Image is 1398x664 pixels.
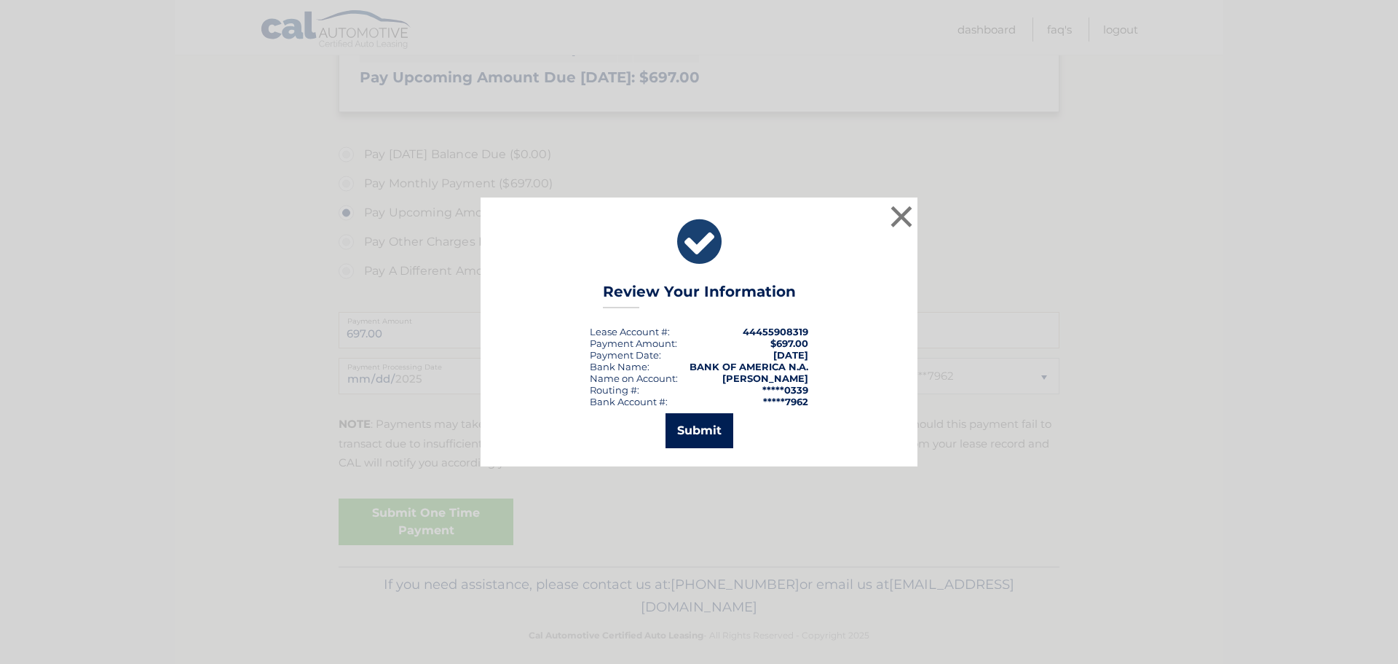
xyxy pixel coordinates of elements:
[743,326,808,337] strong: 44455908319
[590,337,677,349] div: Payment Amount:
[590,372,678,384] div: Name on Account:
[590,384,639,396] div: Routing #:
[590,326,670,337] div: Lease Account #:
[770,337,808,349] span: $697.00
[603,283,796,308] h3: Review Your Information
[590,396,668,407] div: Bank Account #:
[666,413,733,448] button: Submit
[722,372,808,384] strong: [PERSON_NAME]
[590,361,649,372] div: Bank Name:
[887,202,916,231] button: ×
[690,361,808,372] strong: BANK OF AMERICA N.A.
[773,349,808,361] span: [DATE]
[590,349,659,361] span: Payment Date
[590,349,661,361] div: :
